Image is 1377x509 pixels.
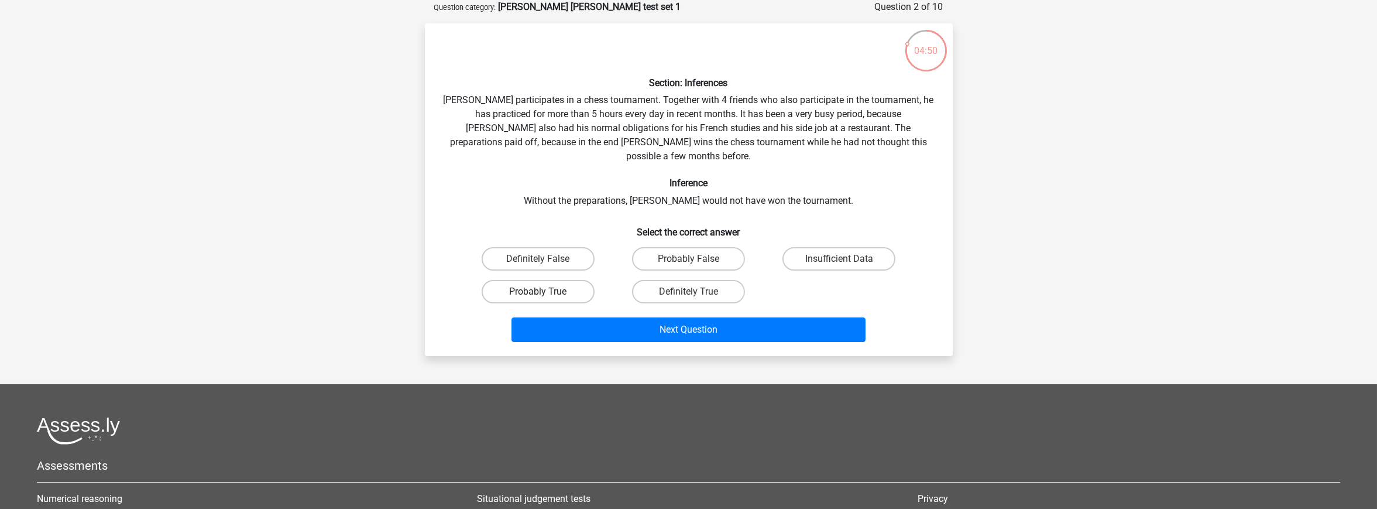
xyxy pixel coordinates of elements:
label: Probably False [632,247,745,271]
div: [PERSON_NAME] participates in a chess tournament. Together with 4 friends who also participate in... [430,33,948,347]
h6: Section: Inferences [444,77,934,88]
img: Assessly logo [37,417,120,445]
h5: Assessments [37,459,1340,473]
h6: Inference [444,177,934,189]
a: Situational judgement tests [477,493,590,504]
h6: Select the correct answer [444,217,934,238]
label: Insufficient Data [782,247,895,271]
a: Numerical reasoning [37,493,122,504]
label: Probably True [482,280,595,303]
button: Next Question [511,317,866,342]
a: Privacy [918,493,948,504]
div: 04:50 [904,29,948,58]
small: Question category: [434,3,496,12]
label: Definitely False [482,247,595,271]
label: Definitely True [632,280,745,303]
strong: [PERSON_NAME] [PERSON_NAME] test set 1 [499,1,681,12]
